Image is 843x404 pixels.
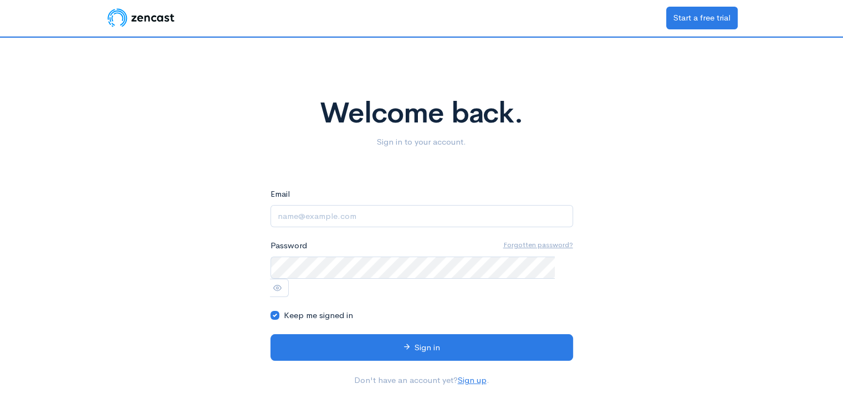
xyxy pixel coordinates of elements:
img: ZenCast Logo [106,7,176,29]
label: Email [270,188,290,201]
label: Password [270,239,307,252]
a: Forgotten password? [503,239,573,250]
label: Keep me signed in [284,309,353,322]
u: Forgotten password? [503,240,573,249]
a: Start a free trial [666,7,738,29]
p: Don't have an account yet? . [270,374,573,387]
input: name@example.com [270,205,573,228]
button: Sign in [270,334,573,361]
p: Sign in to your account. [113,136,731,149]
h1: Welcome back. [113,98,731,129]
a: Sign up [458,375,487,385]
